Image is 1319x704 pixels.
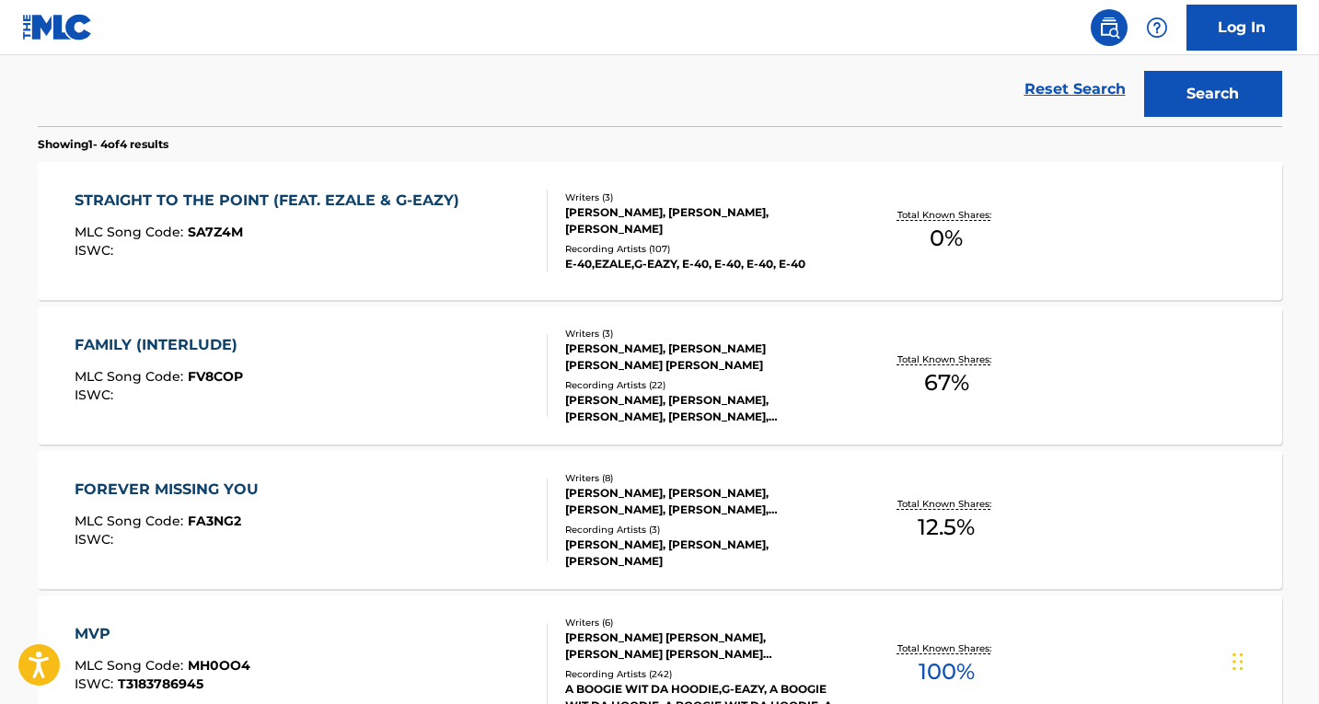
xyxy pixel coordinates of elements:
[1091,9,1128,46] a: Public Search
[565,204,843,237] div: [PERSON_NAME], [PERSON_NAME], [PERSON_NAME]
[565,485,843,518] div: [PERSON_NAME], [PERSON_NAME], [PERSON_NAME], [PERSON_NAME], [PERSON_NAME] [PERSON_NAME] [PERSON_N...
[1232,634,1244,689] div: Drag
[75,623,250,645] div: MVP
[1015,69,1135,110] a: Reset Search
[1098,17,1120,39] img: search
[1146,17,1168,39] img: help
[75,224,188,240] span: MLC Song Code :
[565,327,843,340] div: Writers ( 3 )
[118,675,203,692] span: T3183786945
[75,513,188,529] span: MLC Song Code :
[75,675,118,692] span: ISWC :
[565,242,843,256] div: Recording Artists ( 107 )
[919,655,975,688] span: 100 %
[38,306,1282,444] a: FAMILY (INTERLUDE)MLC Song Code:FV8COPISWC:Writers (3)[PERSON_NAME], [PERSON_NAME] [PERSON_NAME] ...
[897,641,996,655] p: Total Known Shares:
[565,523,843,537] div: Recording Artists ( 3 )
[897,497,996,511] p: Total Known Shares:
[565,378,843,392] div: Recording Artists ( 22 )
[565,537,843,570] div: [PERSON_NAME], [PERSON_NAME], [PERSON_NAME]
[565,471,843,485] div: Writers ( 8 )
[188,657,250,674] span: MH0OO4
[38,162,1282,300] a: STRAIGHT TO THE POINT (FEAT. EZALE & G-EAZY)MLC Song Code:SA7Z4MISWC:Writers (3)[PERSON_NAME], [P...
[75,387,118,403] span: ISWC :
[918,511,975,544] span: 12.5 %
[565,340,843,374] div: [PERSON_NAME], [PERSON_NAME] [PERSON_NAME] [PERSON_NAME]
[565,190,843,204] div: Writers ( 3 )
[38,451,1282,589] a: FOREVER MISSING YOUMLC Song Code:FA3NG2ISWC:Writers (8)[PERSON_NAME], [PERSON_NAME], [PERSON_NAME...
[1144,71,1282,117] button: Search
[565,667,843,681] div: Recording Artists ( 242 )
[565,629,843,663] div: [PERSON_NAME] [PERSON_NAME], [PERSON_NAME] [PERSON_NAME] [PERSON_NAME], ARTIST [PERSON_NAME], [PE...
[565,616,843,629] div: Writers ( 6 )
[75,657,188,674] span: MLC Song Code :
[897,208,996,222] p: Total Known Shares:
[1139,9,1175,46] div: Help
[75,190,469,212] div: STRAIGHT TO THE POINT (FEAT. EZALE & G-EAZY)
[38,136,168,153] p: Showing 1 - 4 of 4 results
[565,392,843,425] div: [PERSON_NAME], [PERSON_NAME], [PERSON_NAME], [PERSON_NAME], [PERSON_NAME]
[75,368,188,385] span: MLC Song Code :
[188,224,243,240] span: SA7Z4M
[188,513,241,529] span: FA3NG2
[75,242,118,259] span: ISWC :
[75,334,247,356] div: FAMILY (INTERLUDE)
[897,352,996,366] p: Total Known Shares:
[565,256,843,272] div: E-40,EZALE,G-EAZY, E-40, E-40, E-40, E-40
[22,14,93,40] img: MLC Logo
[188,368,243,385] span: FV8COP
[1227,616,1319,704] iframe: Chat Widget
[930,222,963,255] span: 0 %
[75,479,268,501] div: FOREVER MISSING YOU
[1186,5,1297,51] a: Log In
[75,531,118,548] span: ISWC :
[924,366,969,399] span: 67 %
